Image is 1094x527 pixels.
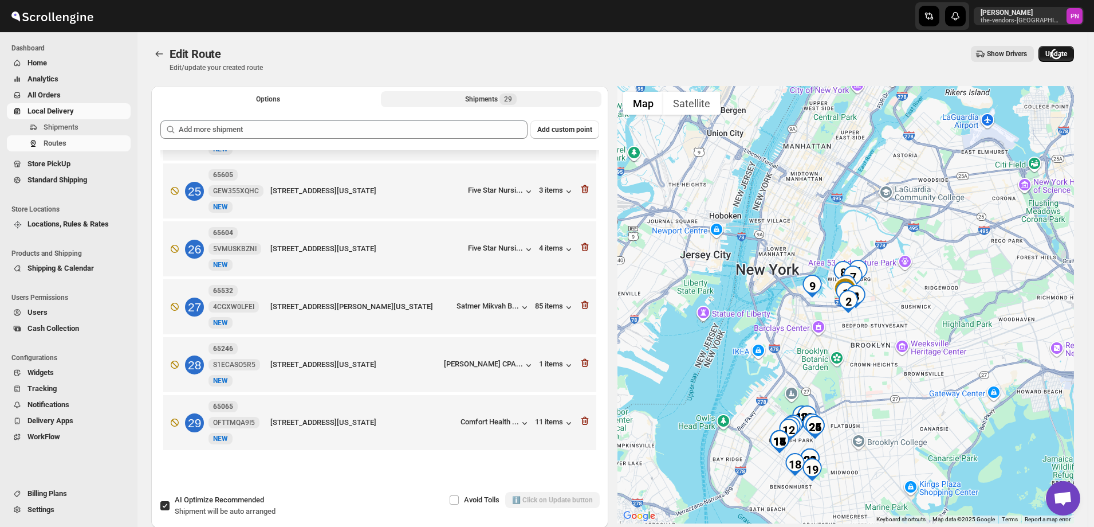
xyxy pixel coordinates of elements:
button: Billing Plans [7,486,131,502]
span: Map data ©2025 Google [932,516,995,522]
button: All Route Options [158,91,379,107]
span: Dashboard [11,44,132,53]
div: Satmer Mikvah B... [457,302,519,310]
input: Add more shipment [179,120,528,139]
button: Notifications [7,397,131,413]
span: Delivery Apps [27,416,73,425]
div: 26 [804,416,827,439]
div: 1 [834,282,857,305]
button: Keyboard shortcuts [876,516,926,524]
a: Report a map error [1025,516,1071,522]
button: 1 items [539,360,574,371]
button: Locations, Rules & Rates [7,216,131,232]
div: Open chat [1046,481,1080,516]
div: 11 [782,415,805,438]
div: 17 [768,430,791,453]
span: NEW [213,203,228,211]
span: Store PickUp [27,159,70,168]
span: 29 [504,95,512,104]
div: 27 [801,413,824,436]
a: Terms (opens in new tab) [1002,516,1018,522]
span: OFTTMQA9I5 [213,418,255,427]
button: Analytics [7,71,131,87]
button: Delivery Apps [7,413,131,429]
button: Add custom point [530,120,599,139]
span: Widgets [27,368,54,377]
button: Routes [151,46,167,62]
div: 2 [837,290,860,313]
div: [STREET_ADDRESS][US_STATE] [270,185,463,197]
div: 5 [835,275,858,298]
button: All Orders [7,87,131,103]
button: User menu [974,7,1084,25]
span: 5VMUSKBZNI [213,244,257,253]
span: Billing Plans [27,489,67,498]
div: 6 [847,260,869,283]
button: Users [7,305,131,321]
button: 85 items [535,302,574,313]
button: 11 items [535,417,574,429]
button: Show street map [623,92,663,115]
p: [PERSON_NAME] [981,8,1062,17]
button: Settings [7,502,131,518]
div: 12 [777,419,800,442]
button: Show satellite imagery [663,92,720,115]
span: Edit Route [170,47,221,61]
b: 65604 [213,229,233,237]
span: Shipments [44,123,78,131]
button: Five Star Nursi... [468,244,534,255]
div: 18 [784,453,806,476]
button: Routes [7,135,131,151]
button: Selected Shipments [381,91,601,107]
div: 26 [185,240,204,259]
img: ScrollEngine [9,2,95,30]
div: 19 [801,458,824,481]
span: Avoid Tolls [464,495,499,504]
span: NEW [213,261,228,269]
div: [STREET_ADDRESS][US_STATE] [270,243,463,255]
button: Widgets [7,365,131,381]
b: 65065 [213,403,233,411]
div: Selected Shipments [151,111,608,460]
span: Routes [44,139,66,147]
span: AI Optimize [175,495,264,504]
div: 9 [801,275,824,298]
div: [STREET_ADDRESS][US_STATE] [270,359,439,370]
span: Users Permissions [11,293,132,302]
span: Tracking [27,384,57,393]
span: S1ECASO5R5 [213,360,255,369]
div: Five Star Nursi... [468,186,523,194]
span: WorkFlow [27,432,60,441]
div: 4 [844,285,867,308]
span: Show Drivers [987,49,1027,58]
button: 3 items [539,186,574,197]
span: Pramod Nair [1067,8,1083,24]
button: Tracking [7,381,131,397]
span: Products and Shipping [11,249,132,258]
button: WorkFlow [7,429,131,445]
button: Shipments [7,119,131,135]
img: Google [620,509,658,524]
button: Satmer Mikvah B... [457,302,530,313]
span: 4CGXW0LFEI [213,302,254,311]
div: 23 [798,448,821,471]
div: [PERSON_NAME] CPA... [444,360,523,368]
span: Notifications [27,400,69,409]
div: 29 [780,416,802,439]
span: Settings [27,505,54,514]
p: the-vendors-[GEOGRAPHIC_DATA] [981,17,1062,24]
button: Show Drivers [971,46,1034,62]
span: Shipping & Calendar [27,264,94,272]
div: 25 [185,182,204,201]
span: Local Delivery [27,107,74,115]
span: Standard Shipping [27,175,87,184]
div: 7 [841,266,864,288]
button: Map camera controls [1045,487,1068,510]
span: Recommended [215,495,264,504]
button: Shipping & Calendar [7,260,131,276]
span: Shipment will be auto arranged [175,507,276,516]
button: [PERSON_NAME] CPA... [444,360,534,371]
